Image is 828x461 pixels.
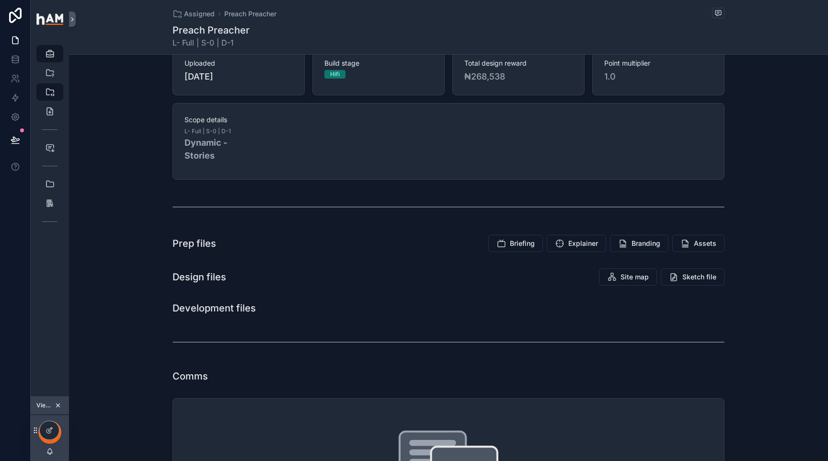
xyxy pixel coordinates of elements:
[661,268,724,286] button: Sketch file
[184,127,231,135] span: L- Full | S-0 | D-1
[184,58,293,68] span: Uploaded
[610,235,668,252] button: Branding
[172,237,216,250] h1: Prep files
[672,235,724,252] button: Assets
[510,239,535,248] span: Briefing
[172,301,256,315] h1: Development files
[172,270,226,284] h1: Design files
[172,37,250,48] span: L- Full | S-0 | D-1
[184,115,713,125] span: Scope details
[599,268,657,286] button: Site map
[464,70,573,83] span: ₦268,538
[324,58,433,68] span: Build stage
[330,70,340,79] div: Hifi
[172,23,250,37] h1: Preach Preacher
[682,272,716,282] span: Sketch file
[224,9,276,19] a: Preach Preacher
[184,9,215,19] span: Assigned
[604,58,713,68] span: Point multiplier
[31,38,69,242] div: scrollable content
[632,239,660,248] span: Branding
[184,70,213,83] p: [DATE]
[694,239,716,248] span: Assets
[621,272,649,282] span: Site map
[464,58,573,68] span: Total design reward
[488,235,543,252] button: Briefing
[184,150,215,161] strong: Stories
[604,70,713,83] span: 1.0
[36,402,53,409] span: Viewing as [PERSON_NAME]
[36,13,63,25] img: App logo
[172,9,215,19] a: Assigned
[547,235,606,252] button: Explainer
[184,138,227,148] strong: Dynamic -
[568,239,598,248] span: Explainer
[172,369,208,383] h1: Comms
